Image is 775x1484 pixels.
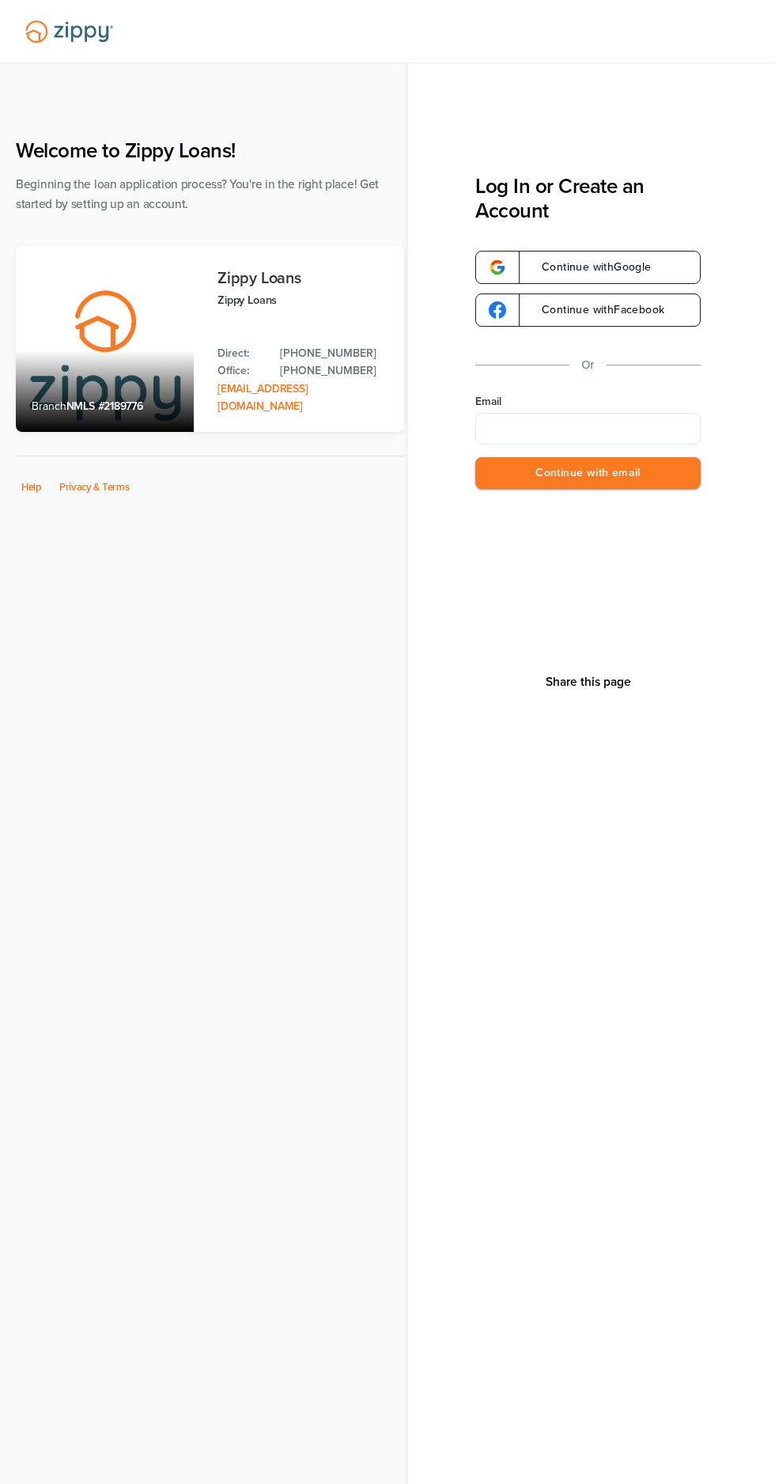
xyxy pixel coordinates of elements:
[217,362,264,380] p: Office:
[217,291,388,309] p: Zippy Loans
[475,457,701,490] button: Continue with email
[217,345,264,362] p: Direct:
[217,270,388,287] h3: Zippy Loans
[475,394,701,410] label: Email
[280,345,388,362] a: Direct Phone: 512-975-2947
[21,481,42,494] a: Help
[16,13,123,50] img: Lender Logo
[489,259,506,276] img: google-logo
[32,399,66,413] span: Branch
[59,481,130,494] a: Privacy & Terms
[541,674,636,690] button: Share This Page
[16,138,404,163] h1: Welcome to Zippy Loans!
[475,251,701,284] a: google-logoContinue withGoogle
[526,305,664,316] span: Continue with Facebook
[489,301,506,319] img: google-logo
[475,174,701,223] h3: Log In or Create an Account
[526,262,652,273] span: Continue with Google
[280,362,388,380] a: Office Phone: 512-975-2947
[66,399,143,413] span: NMLS #2189776
[475,293,701,327] a: google-logoContinue withFacebook
[582,355,595,375] p: Or
[475,413,701,445] input: Email Address
[16,177,379,211] span: Beginning the loan application process? You're in the right place! Get started by setting up an a...
[217,382,308,413] a: Email Address: zippyguide@zippymh.com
